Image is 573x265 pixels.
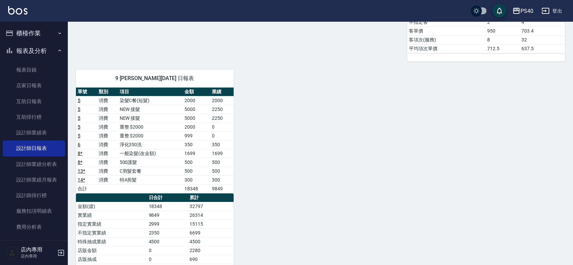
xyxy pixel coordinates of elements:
a: 互助排行榜 [3,109,65,125]
td: 平均項次單價 [407,44,485,53]
td: 不指定實業績 [76,228,147,237]
td: 1699 [183,149,210,158]
a: 互助日報表 [3,94,65,109]
td: 店販金額 [76,246,147,255]
a: 5 [78,124,80,130]
img: Logo [8,6,27,15]
td: 999 [183,131,210,140]
td: 15115 [188,220,234,228]
td: 4 [520,18,565,26]
span: 9 [PERSON_NAME][DATE] 日報表 [84,75,225,82]
td: 消費 [97,105,118,114]
button: PS40 [510,4,536,18]
h5: 店內專用 [21,246,55,253]
td: 染髮C餐(短髮) [118,96,183,105]
td: 淨化350洗 [118,140,183,149]
td: 500 [183,158,210,167]
td: 消費 [97,122,118,131]
td: 合計 [76,184,97,193]
a: 6 [78,142,80,147]
a: 設計師日報表 [3,140,65,156]
button: 櫃檯作業 [3,24,65,42]
td: 950 [486,26,520,35]
td: 500 [210,167,233,175]
td: 2000 [183,96,210,105]
td: 消費 [97,131,118,140]
td: 2999 [147,220,188,228]
td: 2250 [210,114,233,122]
td: 重整 $2000 [118,131,183,140]
td: 消費 [97,140,118,149]
a: 5 [78,115,80,121]
td: 300 [183,175,210,184]
td: 金額(虛) [76,202,147,211]
a: 設計師排行榜 [3,188,65,203]
td: 6699 [188,228,234,237]
td: 客項次(服務) [407,35,485,44]
th: 項目 [118,88,183,96]
a: 設計師業績月報表 [3,172,65,188]
td: 4500 [147,237,188,246]
td: 9849 [210,184,233,193]
td: 特殊抽成業績 [76,237,147,246]
div: PS40 [520,7,533,15]
td: 5000 [183,105,210,114]
td: 18348 [183,184,210,193]
td: 特A剪髮 [118,175,183,184]
button: 客戶管理 [3,238,65,255]
td: C剪髮套餐 [118,167,183,175]
td: 消費 [97,96,118,105]
th: 業績 [210,88,233,96]
td: NEW 接髮 [118,114,183,122]
td: 不指定客 [407,18,485,26]
td: 5000 [183,114,210,122]
button: 報表及分析 [3,42,65,60]
td: 2000 [183,122,210,131]
a: 報表目錄 [3,62,65,78]
th: 單號 [76,88,97,96]
td: 0 [210,122,233,131]
td: 2350 [147,228,188,237]
td: 350 [183,140,210,149]
td: 指定實業績 [76,220,147,228]
td: NEW 接髮 [118,105,183,114]
td: 消費 [97,114,118,122]
td: 9849 [147,211,188,220]
th: 金額 [183,88,210,96]
td: 消費 [97,158,118,167]
a: 5 [78,133,80,138]
td: 客單價 [407,26,485,35]
td: 2000 [210,96,233,105]
td: 2 [486,18,520,26]
a: 服務扣項明細表 [3,203,65,219]
td: 8 [486,35,520,44]
img: Person [5,246,19,260]
th: 累計 [188,193,234,202]
td: 重整 $2000 [118,122,183,131]
button: 登出 [539,5,565,17]
a: 設計師業績表 [3,125,65,140]
a: 設計師業績分析表 [3,156,65,172]
td: 0 [210,131,233,140]
td: 500 [210,158,233,167]
td: 一般染髮(改金額) [118,149,183,158]
td: 消費 [97,149,118,158]
td: 32 [520,35,565,44]
a: 店家日報表 [3,78,65,93]
td: 26314 [188,211,234,220]
td: 0 [147,255,188,264]
a: 費用分析表 [3,219,65,235]
table: a dense table [76,88,234,193]
td: 店販抽成 [76,255,147,264]
td: 2280 [188,246,234,255]
td: 637.5 [520,44,565,53]
td: 18348 [147,202,188,211]
td: 703.4 [520,26,565,35]
td: 300 [210,175,233,184]
td: 32797 [188,202,234,211]
a: 5 [78,107,80,112]
td: 350 [210,140,233,149]
td: 1699 [210,149,233,158]
button: save [493,4,506,18]
td: 消費 [97,175,118,184]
